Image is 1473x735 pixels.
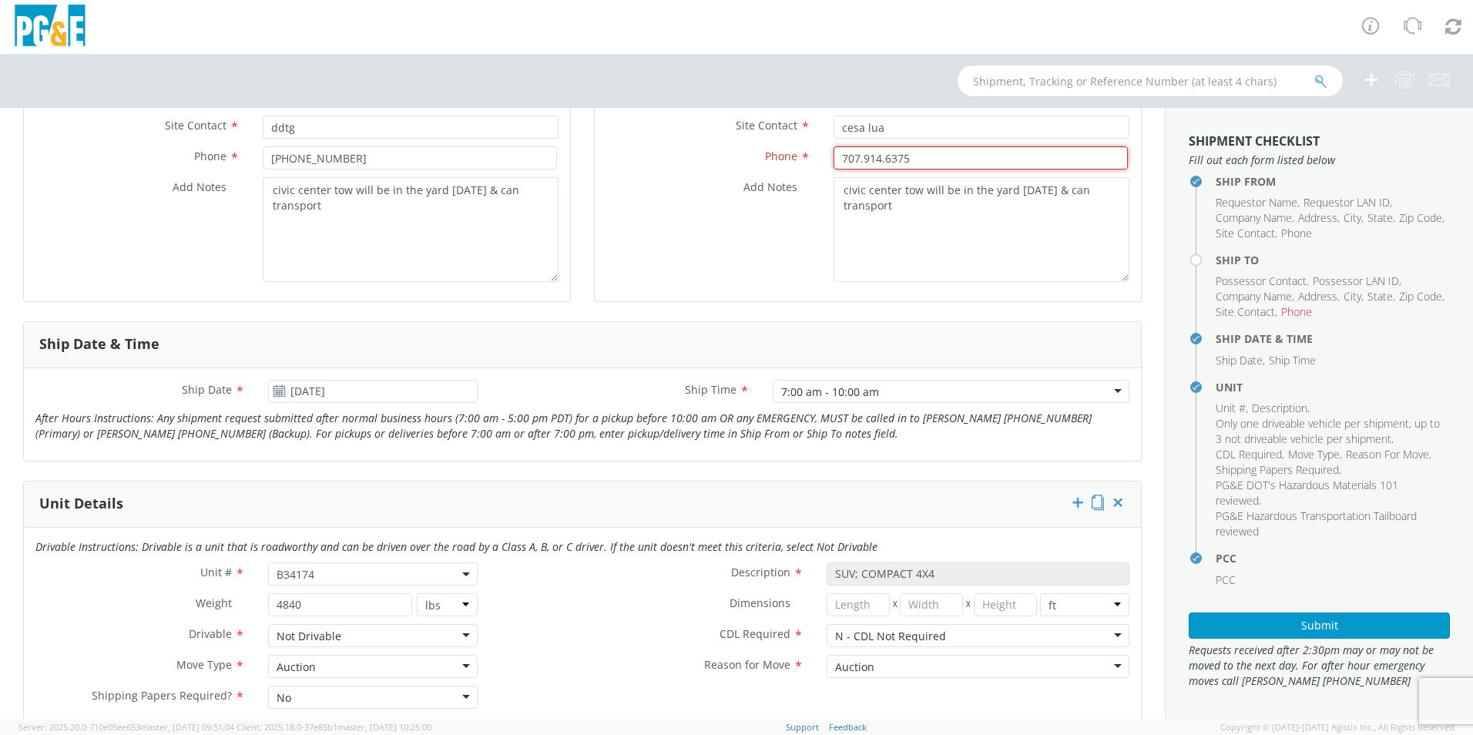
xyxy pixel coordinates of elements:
[200,565,232,579] span: Unit #
[1216,289,1294,304] li: ,
[277,659,316,675] div: Auction
[1216,401,1248,416] li: ,
[743,180,797,194] span: Add Notes
[1344,289,1361,304] span: City
[182,382,232,397] span: Ship Date
[1288,447,1342,462] li: ,
[1189,643,1450,689] span: Requests received after 2:30pm may or may not be moved to the next day. For after hour emergency ...
[1399,210,1444,226] li: ,
[92,688,232,703] span: Shipping Papers Required?
[1216,353,1263,367] span: Ship Date
[829,721,867,733] a: Feedback
[827,593,890,616] input: Length
[1216,333,1450,344] h4: Ship Date & Time
[196,596,232,610] span: Weight
[277,690,291,706] div: No
[1304,195,1392,210] li: ,
[189,626,232,641] span: Drivable
[1216,195,1297,210] span: Requestor Name
[1220,721,1455,733] span: Copyright © [DATE]-[DATE] Agistix Inc., All Rights Reserved
[685,382,736,397] span: Ship Time
[1216,195,1300,210] li: ,
[1367,210,1393,225] span: State
[1216,401,1246,415] span: Unit #
[1216,552,1450,564] h4: PCC
[974,593,1037,616] input: Height
[337,721,431,733] span: master, [DATE] 10:25:00
[786,721,819,733] a: Support
[1344,210,1364,226] li: ,
[1367,210,1395,226] li: ,
[958,65,1343,96] input: Shipment, Tracking or Reference Number (at least 4 chars)
[736,118,797,133] span: Site Contact
[1216,508,1417,539] span: PG&E Hazardous Transportation Tailboard reviewed
[1216,176,1450,187] h4: Ship From
[1252,401,1310,416] li: ,
[835,629,946,644] div: N - CDL Not Required
[1346,447,1429,461] span: Reason For Move
[1367,289,1393,304] span: State
[176,657,232,672] span: Move Type
[277,629,341,644] div: Not Drivable
[1216,226,1275,240] span: Site Contact
[1281,226,1312,240] span: Phone
[781,384,879,400] div: 7:00 am - 10:00 am
[1189,153,1450,168] span: Fill out each form listed below
[765,149,797,163] span: Phone
[1399,289,1444,304] li: ,
[194,149,226,163] span: Phone
[18,721,234,733] span: Server: 2025.20.0-710e05ee653
[39,337,159,352] h3: Ship Date & Time
[1216,462,1341,478] li: ,
[720,626,790,641] span: CDL Required
[1304,195,1390,210] span: Requestor LAN ID
[1216,353,1265,368] li: ,
[1288,447,1340,461] span: Move Type
[1367,289,1395,304] li: ,
[1298,210,1340,226] li: ,
[835,659,874,675] div: Auction
[1344,210,1361,225] span: City
[12,5,89,50] img: pge-logo-06675f144f4cfa6a6814.png
[35,411,1092,441] i: After Hours Instructions: Any shipment request submitted after normal business hours (7:00 am - 5...
[1399,289,1442,304] span: Zip Code
[1313,274,1399,288] span: Possessor LAN ID
[1216,478,1398,508] span: PG&E DOT's Hazardous Materials 101 reviewed
[1216,381,1450,393] h4: Unit
[704,657,790,672] span: Reason for Move
[1216,304,1277,320] li: ,
[1216,447,1284,462] li: ,
[1298,289,1340,304] li: ,
[1216,304,1275,319] span: Site Contact
[165,118,226,133] span: Site Contact
[1298,289,1337,304] span: Address
[1216,478,1446,508] li: ,
[1216,226,1277,241] li: ,
[1399,210,1442,225] span: Zip Code
[730,596,790,610] span: Dimensions
[1346,447,1431,462] li: ,
[1216,416,1440,446] span: Only one driveable vehicle per shipment, up to 3 not driveable vehicle per shipment
[1281,304,1312,319] span: Phone
[1313,274,1401,289] li: ,
[1189,133,1320,149] strong: Shipment Checklist
[1344,289,1364,304] li: ,
[277,567,469,582] span: B34174
[39,496,123,512] h3: Unit Details
[1216,416,1446,447] li: ,
[1252,401,1307,415] span: Description
[1216,210,1292,225] span: Company Name
[1216,274,1309,289] li: ,
[1298,210,1337,225] span: Address
[1216,274,1307,288] span: Possessor Contact
[731,565,790,579] span: Description
[900,593,963,616] input: Width
[963,593,974,616] span: X
[1269,353,1316,367] span: Ship Time
[1216,210,1294,226] li: ,
[890,593,901,616] span: X
[1216,462,1339,477] span: Shipping Papers Required
[1216,254,1450,266] h4: Ship To
[1189,612,1450,639] button: Submit
[1216,447,1282,461] span: CDL Required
